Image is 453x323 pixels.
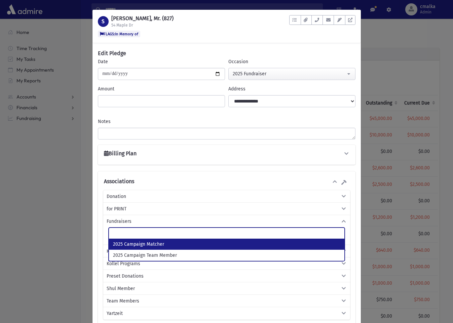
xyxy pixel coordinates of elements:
[228,58,248,65] label: Occasion
[106,285,347,292] button: Shul Member
[98,85,114,92] label: Amount
[107,273,144,280] span: Preset Donations
[106,248,347,255] button: Kollel Avrechim
[107,285,135,292] span: Shul Member
[107,297,139,305] span: Team Members
[111,15,174,22] h1: [PERSON_NAME], Mr. (827)
[109,239,344,250] li: 2025 Campaign Matcher
[106,205,347,212] button: for PRINT
[111,23,174,28] h6: 54 Maple Dr
[98,16,109,27] div: S
[98,58,108,65] label: Date
[109,250,344,261] li: 2025 Campaign Team Member
[107,205,126,212] span: for PRINT
[107,248,140,255] span: Kollel Avrechim
[106,297,347,305] button: Team Members
[104,150,137,157] h6: Billing Plan
[228,85,246,92] label: Address
[98,31,140,37] span: FLAGS:In Memory of
[107,218,131,225] span: Fundraisers
[106,260,347,267] button: Kollel Programs
[106,218,347,225] button: Fundraisers
[107,260,140,267] span: Kollel Programs
[106,193,347,200] button: Donation
[107,310,123,317] span: Yartzeit
[104,178,134,185] h6: Associations
[334,15,345,25] button: Email Templates
[98,49,126,57] h6: Edit Pledge
[106,310,347,317] button: Yartzeit
[98,15,174,28] a: S [PERSON_NAME], Mr. (827) 54 Maple Dr
[233,70,346,77] div: 2025 Fundraiser
[103,178,339,187] button: Associations
[228,68,355,80] button: 2025 Fundraiser
[106,273,347,280] button: Preset Donations
[98,118,111,125] label: Notes
[107,193,126,200] span: Donation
